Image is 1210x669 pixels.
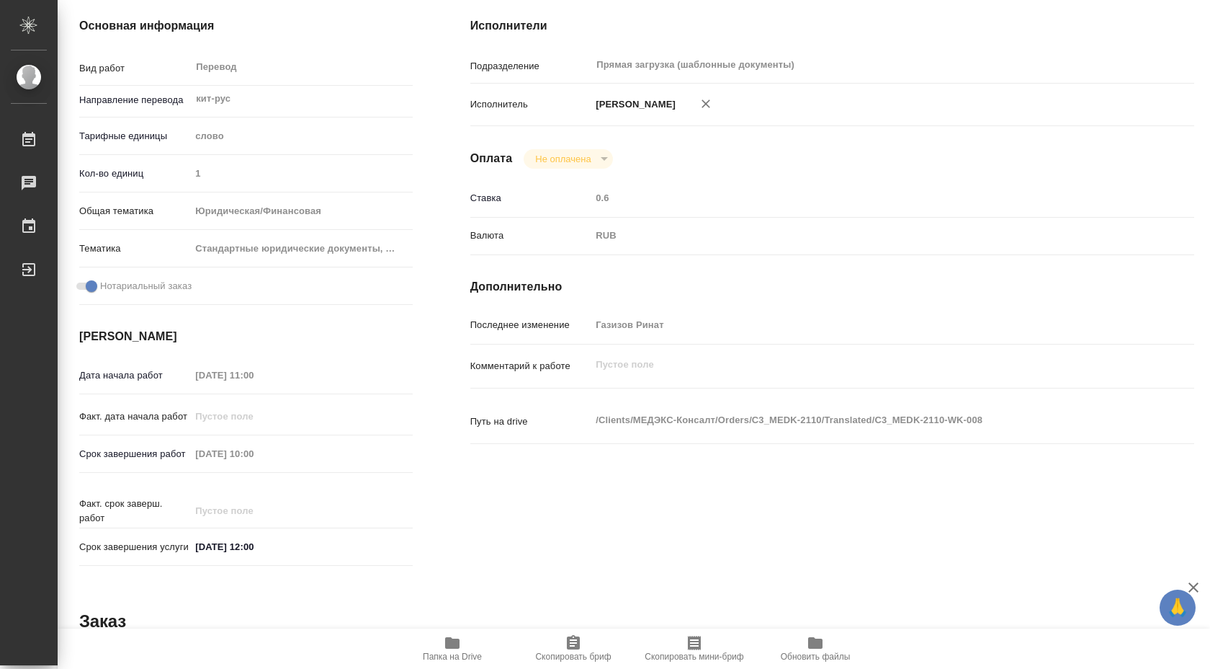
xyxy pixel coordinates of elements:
[781,652,851,662] span: Обновить файлы
[79,129,190,143] p: Тарифные единицы
[591,187,1134,208] input: Пустое поле
[79,61,190,76] p: Вид работ
[591,408,1134,433] textarea: /Clients/МЕДЭКС-Консалт/Orders/C3_MEDK-2110/Translated/C3_MEDK-2110-WK-008
[79,497,190,526] p: Факт. срок заверш. работ
[531,153,595,165] button: Не оплачена
[190,236,412,261] div: Стандартные юридические документы, договоры, уставы
[591,97,676,112] p: [PERSON_NAME]
[392,629,513,669] button: Папка на Drive
[79,17,413,35] h4: Основная информация
[524,149,612,169] div: Готов к работе
[423,652,482,662] span: Папка на Drive
[190,500,316,521] input: Пустое поле
[79,93,190,107] p: Направление перевода
[190,124,412,149] div: слово
[470,191,591,205] p: Ставка
[190,443,316,464] input: Пустое поле
[79,610,126,633] h2: Заказ
[79,167,190,181] p: Кол-во единиц
[79,204,190,218] p: Общая тематика
[645,652,743,662] span: Скопировать мини-бриф
[190,406,316,427] input: Пустое поле
[100,279,192,293] span: Нотариальный заказ
[470,359,591,373] p: Комментарий к работе
[535,652,611,662] span: Скопировать бриф
[1160,590,1196,626] button: 🙏
[470,229,591,243] p: Валюта
[190,536,316,557] input: ✎ Введи что-нибудь
[1165,593,1190,623] span: 🙏
[79,242,190,256] p: Тематика
[591,314,1134,335] input: Пустое поле
[190,199,412,223] div: Юридическая/Финансовая
[79,447,190,461] p: Срок завершения работ
[470,97,591,112] p: Исполнитель
[470,415,591,429] p: Путь на drive
[470,59,591,74] p: Подразделение
[755,629,876,669] button: Обновить файлы
[470,17,1194,35] h4: Исполнители
[690,88,722,120] button: Удалить исполнителя
[79,328,413,345] h4: [PERSON_NAME]
[190,365,316,386] input: Пустое поле
[513,629,634,669] button: Скопировать бриф
[591,223,1134,248] div: RUB
[190,163,412,184] input: Пустое поле
[470,318,591,332] p: Последнее изменение
[79,409,190,424] p: Факт. дата начала работ
[470,150,513,167] h4: Оплата
[79,368,190,383] p: Дата начала работ
[470,278,1194,296] h4: Дополнительно
[634,629,755,669] button: Скопировать мини-бриф
[79,540,190,554] p: Срок завершения услуги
